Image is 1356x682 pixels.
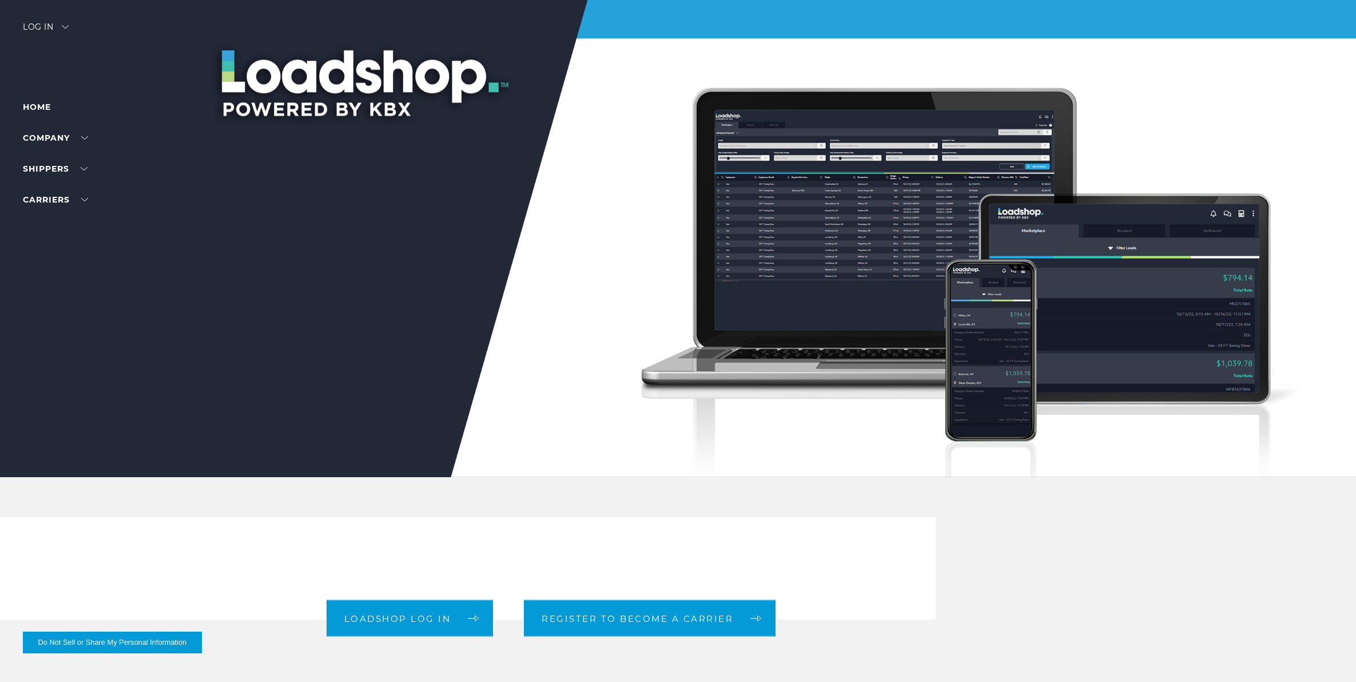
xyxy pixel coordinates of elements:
[524,600,776,637] a: Register to become a carrier arrow arrow
[327,600,494,637] a: Loadshop log in arrow arrow
[635,23,721,73] img: kbx logo
[23,102,51,112] a: Home
[62,25,69,29] img: arrow
[542,614,733,622] span: Register to become a carrier
[23,195,88,205] a: Carriers
[23,632,202,653] button: Do Not Sell or Share My Personal Information
[23,164,88,174] a: SHIPPERS
[23,133,88,143] a: Company
[23,23,69,39] div: Log in
[344,614,451,622] span: Loadshop log in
